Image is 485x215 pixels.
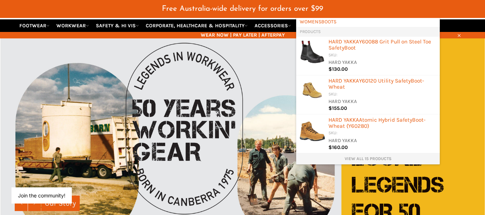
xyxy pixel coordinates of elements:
[328,91,436,98] div: SKU:
[162,5,323,13] span: Free Australia-wide delivery for orders over $99
[411,78,422,84] b: Boot
[296,36,440,75] li: Products: HARD YAKKA Y60088 Grit Pull on Steel Toe Safety Boot
[328,78,342,84] b: HARD
[344,78,359,84] b: YAKKA
[143,19,251,32] a: CORPORATE, HEALTHCARE & HOSPITALITY
[300,18,436,25] a: WOMENSS
[300,156,436,162] a: View all 15 products
[328,59,436,66] div: HARD YAKKA
[300,40,325,64] img: Y60088-0_200x.jpg
[93,19,142,32] a: SAFETY & HI VIS
[328,66,348,72] span: $130.00
[18,192,65,198] button: Join the community!
[344,45,356,51] b: Boot
[17,19,52,32] a: FOOTWEAR
[344,38,359,45] b: YAKKA
[296,75,440,114] li: Products: HARD YAKKA Y60120 Utility Safety Boot - Wheat
[328,117,342,123] b: HARD
[328,52,436,59] div: SKU:
[412,117,424,123] b: Boot
[17,32,469,38] span: WEAR NOW | PAY LATER | AFTERPAY
[328,98,436,106] div: HARD YAKKA
[328,38,342,45] b: HARD
[328,130,436,137] div: SKU:
[328,137,436,145] div: HARD YAKKA
[328,105,347,111] span: $155.00
[300,118,325,145] img: Y60280AtomicWheat_200x.jpg
[328,78,436,91] div: Y60120 Utility Safety - Wheat
[344,117,359,123] b: YAKKA
[296,27,440,36] li: Products
[296,114,440,154] li: Products: HARD YAKKA Atomic Hybrid Safety Boot - Wheat (Y60280)
[295,19,344,32] a: RE-WORKIN' GEAR
[252,19,294,32] a: ACCESSORIES
[53,19,92,32] a: WORKWEAR
[328,39,436,52] div: Y60088 Grit Pull on Steel Toe Safety
[328,117,436,130] div: Atomic Hybrid Safety - Wheat (Y60280)
[296,18,440,27] li: Collections: WOMENS BOOTS
[296,153,440,164] li: View All
[300,79,325,102] img: y60120_UtilityBoot_wheatOTHERSIDE_200x.jpg
[321,19,334,25] b: BOOT
[328,144,348,150] span: $160.00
